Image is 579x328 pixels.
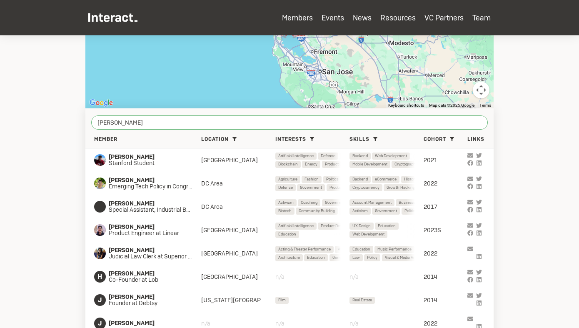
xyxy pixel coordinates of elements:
img: Interact Logo [88,13,137,22]
span: Community Building [299,208,335,215]
span: Law [352,254,360,261]
span: Product Design [329,184,356,191]
span: [PERSON_NAME] [109,224,188,230]
span: Links [467,136,484,143]
span: Founder at Debtsy [109,300,187,307]
span: Fashion [304,176,319,183]
span: Defense [321,153,335,160]
span: Music Performance [377,246,412,253]
span: [PERSON_NAME] [109,247,201,254]
span: Member [94,136,117,143]
div: 2017 [424,203,467,210]
div: [US_STATE][GEOGRAPHIC_DATA] [201,296,275,304]
span: Backend [352,153,368,160]
div: 2021 [424,156,467,164]
span: H [94,271,106,283]
div: 273 [276,11,303,39]
button: Keyboard shortcuts [388,103,424,108]
input: Search by name, company, cohort, interests, and more... [91,115,488,130]
div: [GEOGRAPHIC_DATA] [201,156,275,164]
div: 2014 [424,273,467,280]
div: [GEOGRAPHIC_DATA] [201,250,275,257]
span: [PERSON_NAME] [109,177,201,184]
span: Politics [326,176,339,183]
span: Government [300,184,322,191]
span: Cohort [424,136,446,143]
a: Events [322,13,344,23]
span: [PERSON_NAME] [109,154,187,160]
button: Map camera controls [473,82,489,98]
div: DC Area [201,180,275,187]
div: 2022 [424,180,467,187]
span: Real Estate [352,297,372,304]
span: Product Design [321,223,347,230]
span: Cryptocurrency [352,184,379,191]
span: Education [352,246,370,253]
span: [PERSON_NAME] [109,200,201,207]
span: Activism [352,208,368,215]
span: Education [307,254,325,261]
span: Stanford Student [109,160,187,167]
span: Architecture [278,254,300,261]
span: [PERSON_NAME] [109,294,187,300]
span: Web Development [352,231,384,238]
div: 2022 [424,320,467,327]
a: Terms (opens in new tab) [479,103,491,108]
span: Film [278,297,286,304]
div: DC Area [201,203,275,210]
span: Activism [278,199,294,206]
div: 2022 [424,250,467,257]
a: Members [282,13,313,23]
span: Cryptography [394,161,418,168]
span: Defense [278,184,293,191]
span: Co-Founder at Lob [109,277,187,283]
div: [GEOGRAPHIC_DATA] [201,226,275,234]
span: Interests [275,136,306,143]
a: Team [472,13,491,23]
span: Coaching [301,199,317,206]
span: [PERSON_NAME] [109,270,187,277]
a: Open this area in Google Maps (opens a new window) [87,98,115,108]
span: Judicial Law Clerk at Superior Court of Justice [109,253,201,260]
span: Growth Hacking [387,184,415,191]
span: Blockchain [278,161,298,168]
span: Product Design [325,161,352,168]
img: Google [87,98,115,108]
span: Backend [352,176,368,183]
span: Biotech [278,208,292,215]
span: Location [201,136,229,143]
span: History [404,176,417,183]
span: Visual & Media Arts [385,254,418,261]
span: Agriculture [278,176,297,183]
span: Artificial Intelligence [278,223,314,230]
a: News [353,13,372,23]
span: Product Engineer at Linear [109,230,188,237]
span: Education [278,231,296,238]
div: [GEOGRAPHIC_DATA] [201,273,275,280]
span: Emerging Tech Policy in Congress [109,183,201,190]
div: 2023S [424,226,467,234]
span: Mobile Development [352,161,387,168]
span: [PERSON_NAME] [109,320,187,327]
span: Education [378,223,396,230]
span: UX Design [352,223,371,230]
span: J [94,294,106,306]
span: Map data ©2025 Google [429,103,474,108]
span: Government [375,208,397,215]
span: eCommerce [375,176,397,183]
a: Resources [380,13,416,23]
span: Politics [404,208,417,215]
span: Account Management [352,199,392,206]
span: Skills [349,136,369,143]
span: Special Assistant, Industrial Base Policy, Dept of Defense [109,207,201,213]
div: 2014 [424,296,467,304]
span: Policy [367,254,377,261]
a: VC Partners [424,13,464,23]
span: Government [325,199,347,206]
span: Energy [305,161,317,168]
span: Business Development [399,199,439,206]
span: Acting & Theater Performance [278,246,331,253]
span: Artificial Intelligence [278,153,314,160]
span: Web Development [375,153,407,160]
